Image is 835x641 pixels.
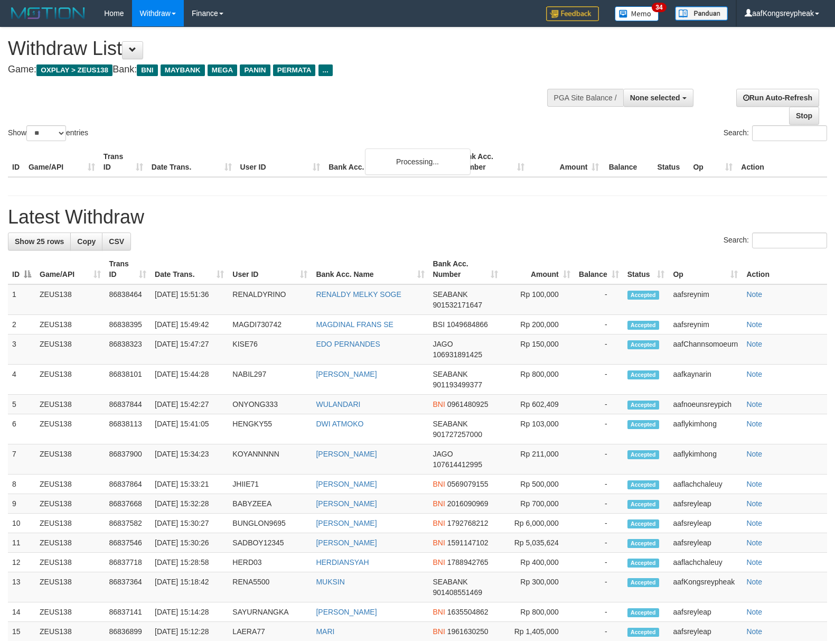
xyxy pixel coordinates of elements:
label: Search: [724,233,827,248]
a: Note [746,320,762,329]
td: [DATE] 15:18:42 [151,572,228,602]
th: Status [653,147,689,177]
a: [PERSON_NAME] [316,370,377,378]
a: [PERSON_NAME] [316,608,377,616]
td: aaflykimhong [669,444,742,475]
span: BNI [433,400,445,408]
td: ZEUS138 [35,414,105,444]
th: Bank Acc. Name: activate to sort column ascending [312,254,428,284]
span: BNI [433,538,445,547]
td: - [575,533,623,553]
td: 7 [8,444,35,475]
td: [DATE] 15:42:27 [151,395,228,414]
td: aafkaynarin [669,365,742,395]
td: ZEUS138 [35,494,105,514]
div: Processing... [365,148,471,175]
th: Balance [603,147,653,177]
th: Op [689,147,737,177]
td: [DATE] 15:34:23 [151,444,228,475]
td: ZEUS138 [35,572,105,602]
td: Rp 400,000 [502,553,575,572]
td: aafsreyleap [669,602,742,622]
td: [DATE] 15:32:28 [151,494,228,514]
span: Accepted [627,401,659,410]
a: [PERSON_NAME] [316,538,377,547]
img: Feedback.jpg [546,6,599,21]
td: 2 [8,315,35,335]
span: SEABANK [433,420,468,428]
td: 86837546 [105,533,151,553]
td: Rp 150,000 [502,335,575,365]
td: Rp 103,000 [502,414,575,444]
span: Copy 0569079155 to clipboard [447,480,489,488]
td: - [575,494,623,514]
th: Bank Acc. Name [324,147,453,177]
span: BNI [433,499,445,508]
td: Rp 800,000 [502,602,575,622]
span: SEABANK [433,290,468,299]
a: HERDIANSYAH [316,558,369,566]
span: Accepted [627,608,659,617]
td: [DATE] 15:33:21 [151,475,228,494]
span: BNI [137,64,157,76]
select: Showentries [26,125,66,141]
a: DWI ATMOKO [316,420,363,428]
span: Copy [77,237,96,246]
a: Note [746,538,762,547]
input: Search: [752,233,827,248]
th: ID: activate to sort column descending [8,254,35,284]
td: 10 [8,514,35,533]
span: BNI [433,558,445,566]
a: Note [746,499,762,508]
th: Trans ID [99,147,147,177]
td: ZEUS138 [35,602,105,622]
td: 86838395 [105,315,151,335]
a: [PERSON_NAME] [316,499,377,508]
span: SEABANK [433,578,468,586]
td: ZEUS138 [35,395,105,414]
span: JAGO [433,340,453,348]
td: [DATE] 15:47:27 [151,335,228,365]
td: ZEUS138 [35,335,105,365]
td: Rp 100,000 [502,284,575,315]
span: None selected [630,94,680,102]
td: aaflachchaleuy [669,553,742,572]
td: RENA5500 [228,572,312,602]
a: Note [746,627,762,636]
td: Rp 800,000 [502,365,575,395]
h4: Game: Bank: [8,64,546,75]
span: Accepted [627,450,659,459]
td: Rp 6,000,000 [502,514,575,533]
td: - [575,444,623,475]
th: User ID: activate to sort column ascending [228,254,312,284]
td: - [575,335,623,365]
span: PANIN [240,64,270,76]
span: Accepted [627,628,659,637]
td: BUNGLON9695 [228,514,312,533]
th: Status: activate to sort column ascending [623,254,669,284]
a: Show 25 rows [8,233,71,250]
td: [DATE] 15:51:36 [151,284,228,315]
span: Accepted [627,500,659,509]
a: Note [746,558,762,566]
span: Accepted [627,559,659,568]
td: HENGKY55 [228,414,312,444]
a: Note [746,608,762,616]
th: Bank Acc. Number [454,147,529,177]
span: BNI [433,480,445,488]
span: Accepted [627,340,659,349]
td: [DATE] 15:44:28 [151,365,228,395]
td: aafsreyleap [669,533,742,553]
td: HERD03 [228,553,312,572]
td: - [575,284,623,315]
td: ZEUS138 [35,365,105,395]
td: aafnoeunsreypich [669,395,742,414]
th: Bank Acc. Number: activate to sort column ascending [429,254,502,284]
a: Note [746,450,762,458]
span: BNI [433,519,445,527]
span: Accepted [627,480,659,489]
a: MAGDINAL FRANS SE [316,320,393,329]
span: Copy 1591147102 to clipboard [447,538,489,547]
td: Rp 211,000 [502,444,575,475]
td: 4 [8,365,35,395]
